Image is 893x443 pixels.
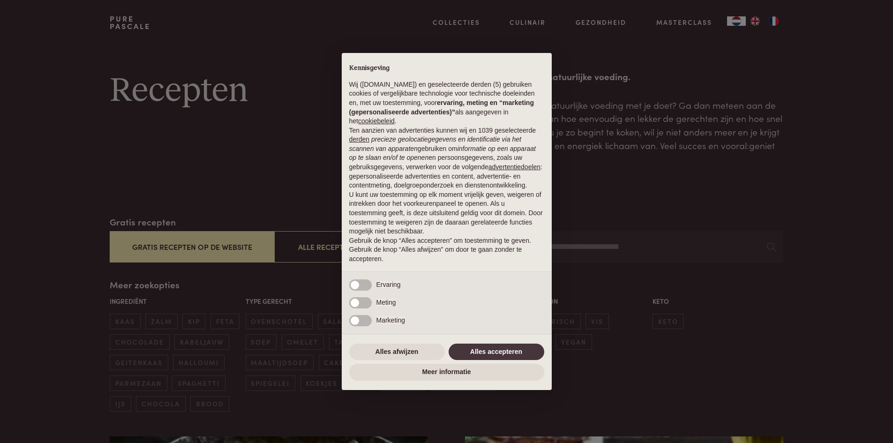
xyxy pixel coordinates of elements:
p: Wij ([DOMAIN_NAME]) en geselecteerde derden (5) gebruiken cookies of vergelijkbare technologie vo... [349,80,544,126]
span: Marketing [376,316,405,324]
button: Alles accepteren [449,344,544,360]
strong: ervaring, meting en “marketing (gepersonaliseerde advertenties)” [349,99,534,116]
button: advertentiedoelen [488,163,540,172]
em: informatie op een apparaat op te slaan en/of te openen [349,145,536,162]
p: U kunt uw toestemming op elk moment vrijelijk geven, weigeren of intrekken door het voorkeurenpan... [349,190,544,236]
h2: Kennisgeving [349,64,544,73]
p: Gebruik de knop “Alles accepteren” om toestemming te geven. Gebruik de knop “Alles afwijzen” om d... [349,236,544,264]
span: Ervaring [376,281,401,288]
button: derden [349,135,370,144]
button: Meer informatie [349,364,544,381]
span: Meting [376,299,396,306]
p: Ten aanzien van advertenties kunnen wij en 1039 geselecteerde gebruiken om en persoonsgegevens, z... [349,126,544,190]
a: cookiebeleid [358,117,395,125]
button: Alles afwijzen [349,344,445,360]
em: precieze geolocatiegegevens en identificatie via het scannen van apparaten [349,135,521,152]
